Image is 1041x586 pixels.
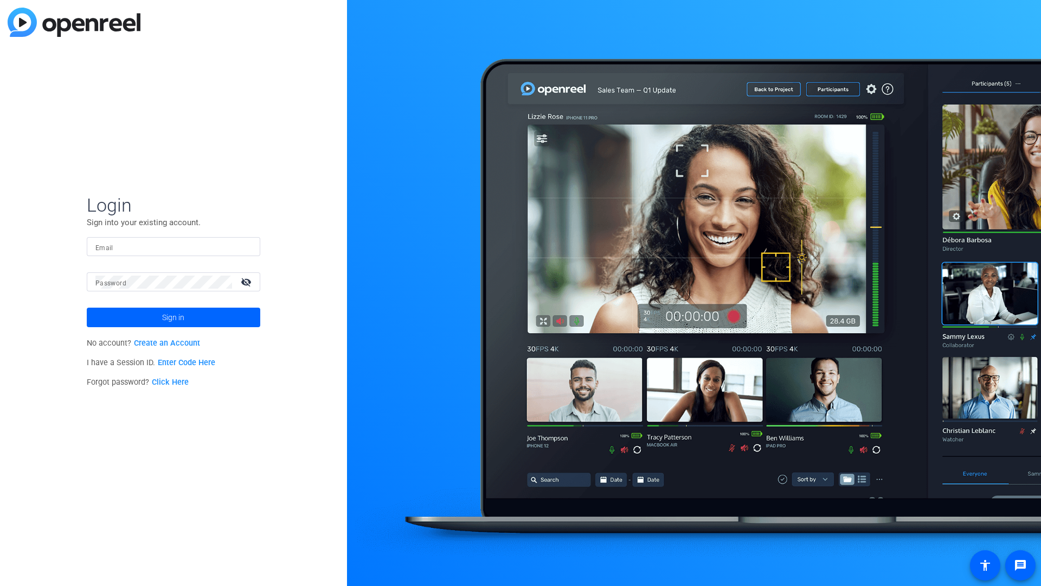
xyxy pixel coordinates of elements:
span: No account? [87,339,200,348]
mat-icon: message [1014,559,1027,572]
span: Sign in [162,304,184,331]
button: Sign in [87,308,260,327]
a: Click Here [152,378,189,387]
mat-label: Email [95,244,113,252]
a: Enter Code Here [158,358,215,367]
mat-icon: visibility_off [234,274,260,290]
input: Enter Email Address [95,240,252,253]
a: Create an Account [134,339,200,348]
mat-icon: accessibility [979,559,992,572]
span: I have a Session ID. [87,358,215,367]
span: Login [87,194,260,216]
span: Forgot password? [87,378,189,387]
img: blue-gradient.svg [8,8,140,37]
p: Sign into your existing account. [87,216,260,228]
mat-label: Password [95,279,126,287]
